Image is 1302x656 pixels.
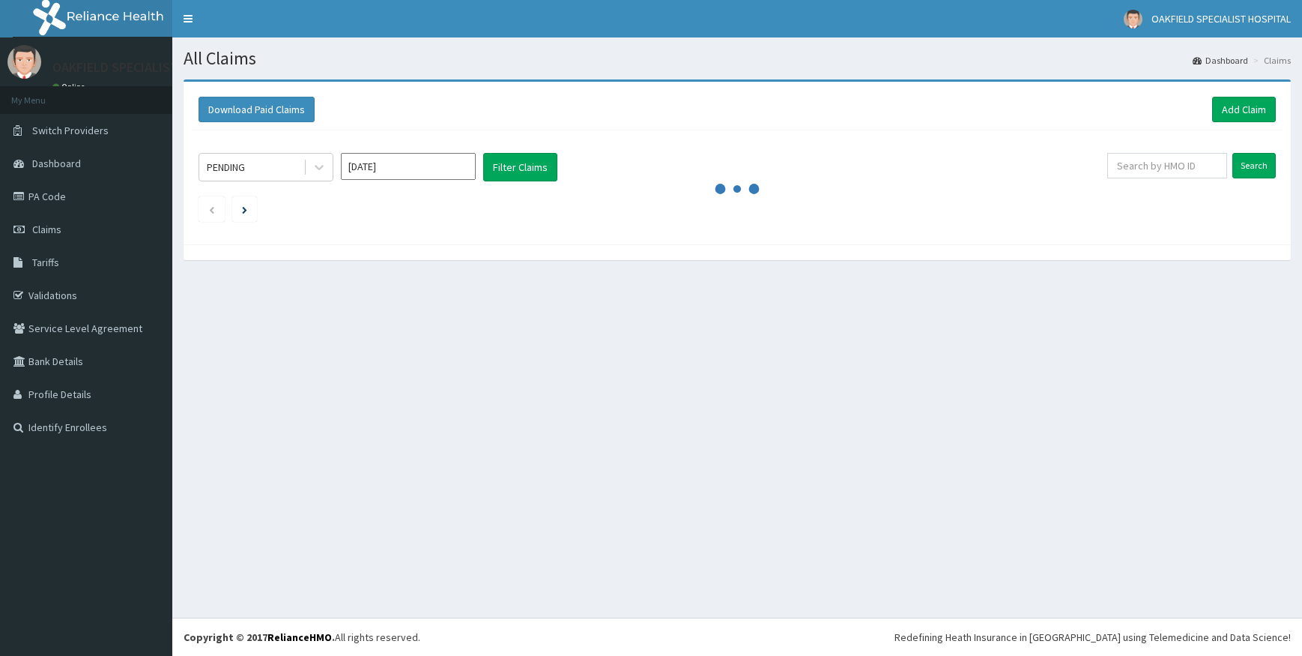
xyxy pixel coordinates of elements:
li: Claims [1250,54,1291,67]
span: Claims [32,223,61,236]
div: PENDING [207,160,245,175]
h1: All Claims [184,49,1291,68]
span: Dashboard [32,157,81,170]
img: User Image [1124,10,1142,28]
span: Tariffs [32,256,59,269]
input: Select Month and Year [341,153,476,180]
strong: Copyright © 2017 . [184,631,335,644]
span: OAKFIELD SPECIALIST HOSPITAL [1151,12,1291,25]
a: Next page [242,202,247,216]
a: Dashboard [1193,54,1248,67]
button: Download Paid Claims [199,97,315,122]
p: OAKFIELD SPECIALIST HOSPITAL [52,61,240,74]
a: Online [52,82,88,92]
div: Redefining Heath Insurance in [GEOGRAPHIC_DATA] using Telemedicine and Data Science! [894,630,1291,645]
footer: All rights reserved. [172,618,1302,656]
svg: audio-loading [715,166,760,211]
input: Search by HMO ID [1107,153,1227,178]
img: User Image [7,45,41,79]
button: Filter Claims [483,153,557,181]
span: Switch Providers [32,124,109,137]
a: Add Claim [1212,97,1276,122]
input: Search [1232,153,1276,178]
a: RelianceHMO [267,631,332,644]
a: Previous page [208,202,215,216]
